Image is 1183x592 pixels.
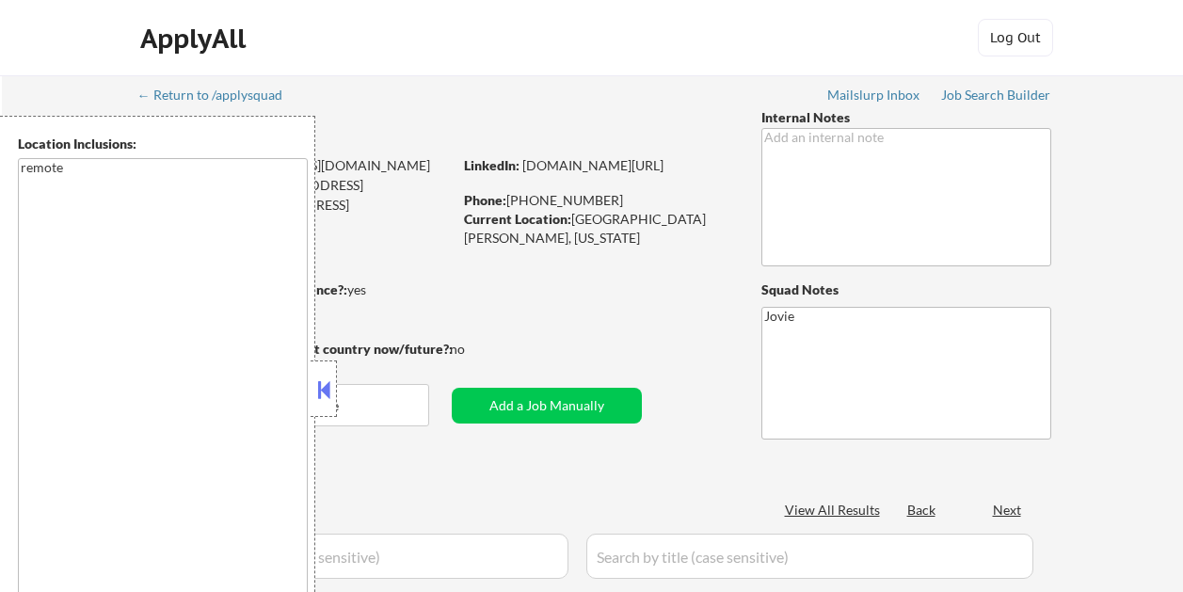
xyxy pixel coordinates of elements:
input: Search by title (case sensitive) [586,534,1033,579]
div: Location Inclusions: [18,135,308,153]
div: Back [907,501,937,520]
strong: LinkedIn: [464,157,520,173]
strong: Phone: [464,192,506,208]
a: Mailslurp Inbox [827,88,921,106]
div: [GEOGRAPHIC_DATA][PERSON_NAME], [US_STATE] [464,210,730,247]
div: View All Results [785,501,886,520]
button: Log Out [978,19,1053,56]
div: Internal Notes [761,108,1051,127]
div: ApplyAll [140,23,251,55]
div: [PHONE_NUMBER] [464,191,730,210]
a: [DOMAIN_NAME][URL] [522,157,663,173]
div: Next [993,501,1023,520]
strong: Current Location: [464,211,571,227]
div: Job Search Builder [941,88,1051,102]
button: Add a Job Manually [452,388,642,424]
div: Squad Notes [761,280,1051,299]
a: Job Search Builder [941,88,1051,106]
a: ← Return to /applysquad [137,88,300,106]
div: Mailslurp Inbox [827,88,921,102]
div: no [450,340,504,359]
div: ← Return to /applysquad [137,88,300,102]
input: Search by company (case sensitive) [145,534,568,579]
